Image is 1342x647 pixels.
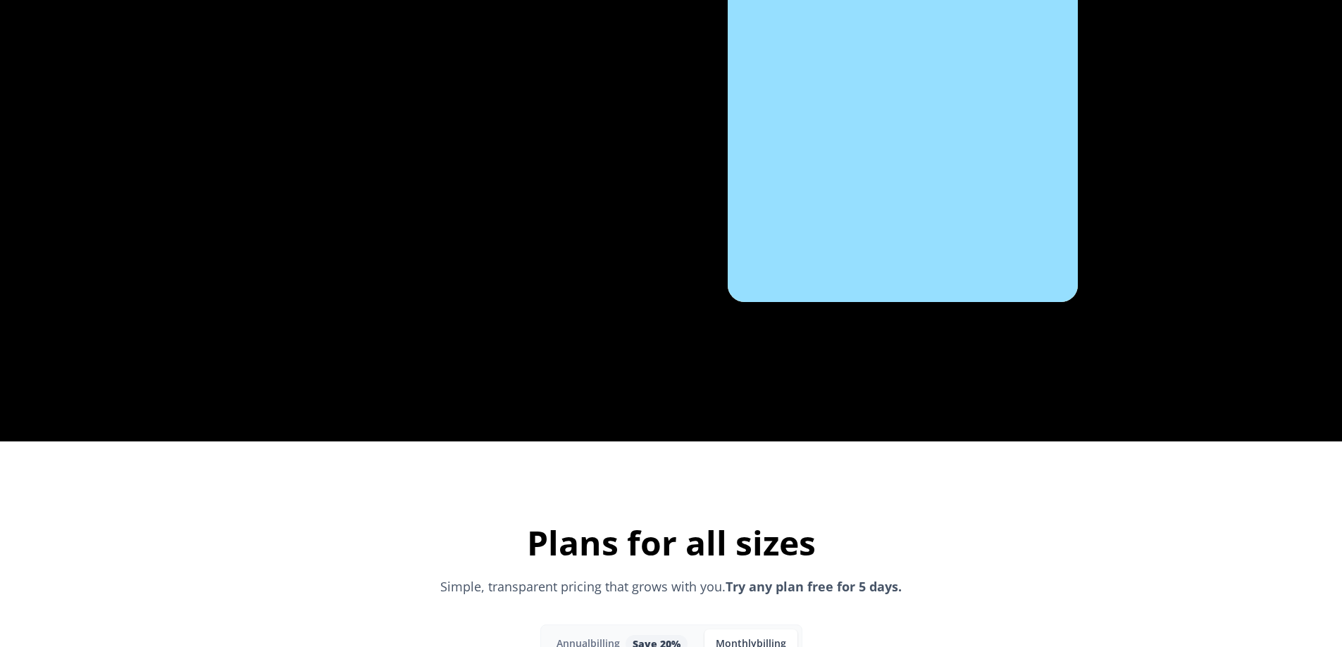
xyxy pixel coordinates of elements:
strong: Try any plan free for 5 days. [726,578,902,595]
div: Simple, transparent pricing that grows with you. [401,577,942,596]
h2: Plans for all sizes [401,520,942,566]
